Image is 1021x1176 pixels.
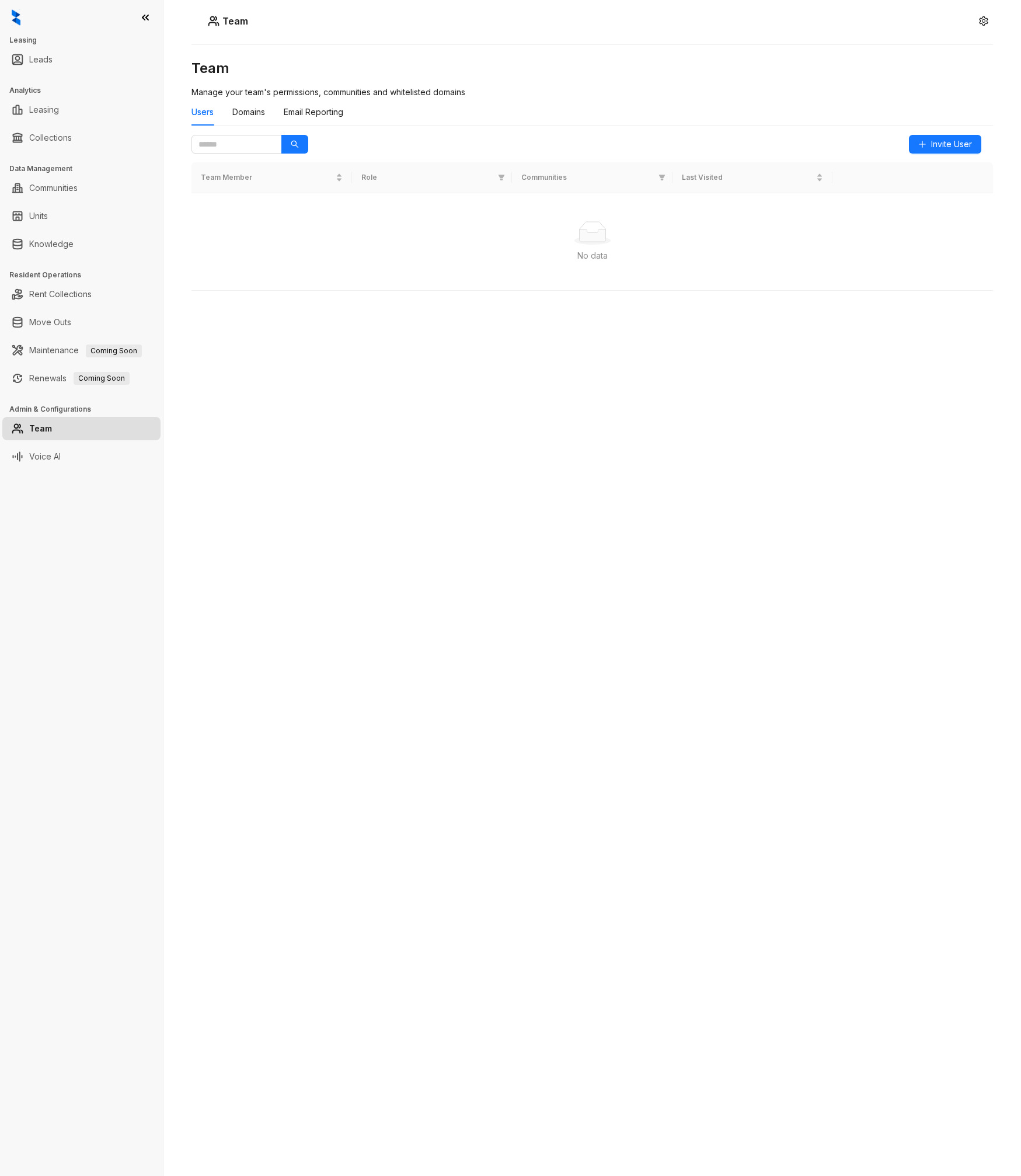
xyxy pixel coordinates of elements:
li: Team [2,417,161,440]
a: Rent Collections [29,283,92,306]
div: Users [191,106,214,119]
span: Role [361,172,494,183]
a: Knowledge [29,232,74,256]
th: Team Member [191,162,352,193]
li: Renewals [2,367,161,390]
img: logo [12,9,20,26]
span: filter [658,174,665,181]
span: filter [496,170,507,186]
a: Move Outs [29,311,71,334]
li: Leads [2,48,161,71]
span: setting [979,16,988,26]
a: Collections [29,126,72,149]
h3: Resident Operations [9,270,163,280]
a: Leads [29,48,53,71]
div: Domains [232,106,265,119]
span: plus [918,140,926,148]
span: Coming Soon [86,345,142,357]
div: No data [205,249,979,262]
li: Leasing [2,98,161,121]
a: Voice AI [29,445,61,468]
button: Invite User [909,135,981,154]
span: search [291,140,299,148]
h3: Admin & Configurations [9,404,163,415]
div: Email Reporting [284,106,343,119]
h3: Data Management [9,163,163,174]
h3: Leasing [9,35,163,46]
a: Team [29,417,52,440]
h5: Team [219,14,248,28]
img: Users [208,15,219,27]
th: Role [352,162,513,193]
span: Invite User [931,138,972,151]
li: Collections [2,126,161,149]
li: Maintenance [2,339,161,362]
a: Leasing [29,98,59,121]
h3: Team [191,59,993,78]
li: Knowledge [2,232,161,256]
li: Move Outs [2,311,161,334]
h3: Analytics [9,85,163,96]
span: filter [656,170,668,186]
li: Rent Collections [2,283,161,306]
span: filter [498,174,505,181]
span: Manage your team's permissions, communities and whitelisted domains [191,87,465,97]
a: Communities [29,176,78,200]
span: Last Visited [682,172,814,183]
a: Units [29,204,48,228]
li: Voice AI [2,445,161,468]
a: RenewalsComing Soon [29,367,130,390]
li: Units [2,204,161,228]
span: Coming Soon [74,372,130,385]
span: Team Member [201,172,333,183]
span: Communities [521,172,654,183]
th: Last Visited [672,162,833,193]
li: Communities [2,176,161,200]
